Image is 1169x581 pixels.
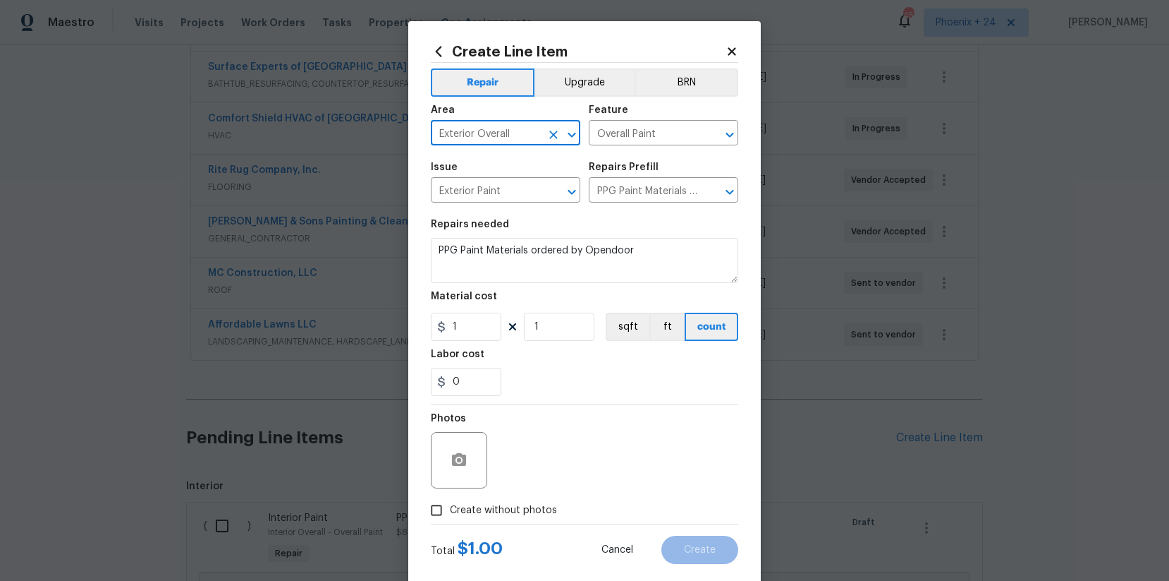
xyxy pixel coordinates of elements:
h5: Issue [431,162,458,172]
button: ft [649,313,685,341]
button: Repair [431,68,534,97]
button: Open [720,182,740,202]
span: Create without photos [450,503,557,518]
button: Upgrade [534,68,635,97]
h5: Labor cost [431,349,484,359]
h5: Repairs needed [431,220,509,229]
button: Cancel [579,536,656,564]
h5: Area [431,105,455,115]
button: count [685,313,738,341]
button: Clear [544,125,563,145]
button: sqft [606,313,649,341]
h5: Material cost [431,292,497,301]
textarea: PPG Paint Materials ordered by Opendoor [431,238,738,283]
button: Open [720,125,740,145]
button: BRN [635,68,738,97]
span: $ 1.00 [458,540,503,557]
span: Create [684,545,716,556]
h5: Repairs Prefill [589,162,659,172]
h5: Photos [431,414,466,424]
h2: Create Line Item [431,44,726,59]
h5: Feature [589,105,628,115]
button: Create [661,536,738,564]
button: Open [562,125,582,145]
span: Cancel [601,545,633,556]
button: Open [562,182,582,202]
div: Total [431,541,503,558]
